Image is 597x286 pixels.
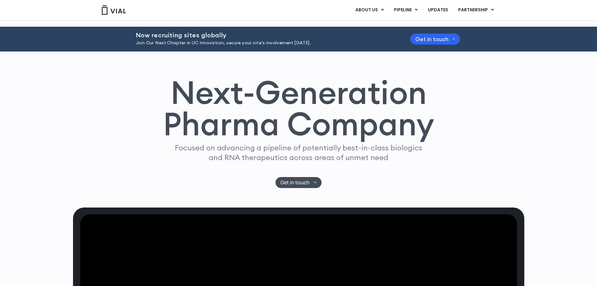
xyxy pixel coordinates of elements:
[410,34,460,45] a: Get in touch
[163,77,434,140] h1: Next-Generation Pharma Company
[280,180,310,185] span: Get in touch
[101,5,126,15] img: Vial Logo
[423,5,453,15] a: UPDATES
[389,5,422,15] a: PIPELINEMenu Toggle
[453,5,499,15] a: PARTNERSHIPMenu Toggle
[136,40,395,46] p: Join Our Next Chapter in UC Innovation, secure your site’s involvement [DATE].
[136,32,395,39] h2: Now recruiting sites globally
[275,177,322,188] a: Get in touch
[415,37,448,41] span: Get in touch
[172,143,425,162] p: Focused on advancing a pipeline of potentially best-in-class biologics and RNA therapeutics acros...
[350,5,389,15] a: ABOUT USMenu Toggle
